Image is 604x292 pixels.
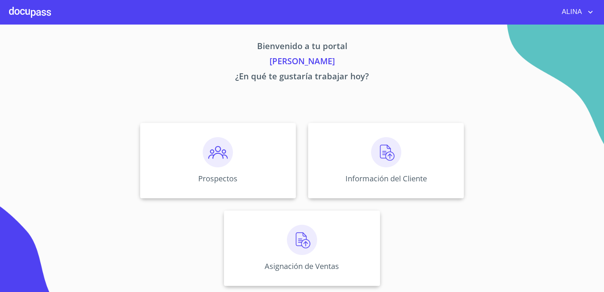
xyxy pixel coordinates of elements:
[556,6,586,18] span: ALINA
[371,137,401,167] img: carga.png
[287,225,317,255] img: carga.png
[69,55,535,70] p: [PERSON_NAME]
[198,173,237,184] p: Prospectos
[265,261,339,271] p: Asignación de Ventas
[556,6,595,18] button: account of current user
[203,137,233,167] img: prospectos.png
[69,40,535,55] p: Bienvenido a tu portal
[345,173,427,184] p: Información del Cliente
[69,70,535,85] p: ¿En qué te gustaría trabajar hoy?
